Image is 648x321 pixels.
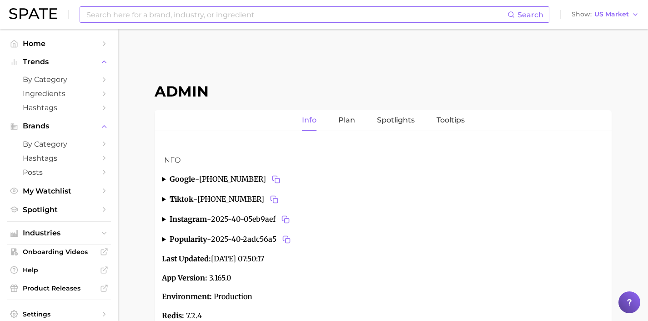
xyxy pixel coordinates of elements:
[162,193,604,206] summary: tiktok-[PHONE_NUMBER]Copy 2025-40-61104711 to clipboard
[594,12,629,17] span: US Market
[7,307,111,321] a: Settings
[170,214,207,224] strong: instagram
[211,213,292,226] span: 2025-40-05eb9aef
[23,75,95,84] span: by Category
[197,193,281,206] span: [PHONE_NUMBER]
[23,168,95,177] span: Posts
[193,194,197,204] span: -
[23,229,95,237] span: Industries
[23,140,95,148] span: by Category
[23,266,95,274] span: Help
[23,39,95,48] span: Home
[207,234,211,244] span: -
[302,110,316,131] a: Info
[162,291,604,303] p: Production
[170,174,195,183] strong: google
[338,110,355,131] a: Plan
[572,12,592,17] span: Show
[7,87,111,101] a: Ingredients
[377,110,415,131] a: Spotlights
[23,58,95,66] span: Trends
[569,9,641,20] button: ShowUS Market
[170,234,207,244] strong: popularity
[517,10,543,19] span: Search
[23,248,95,256] span: Onboarding Videos
[270,173,282,186] button: Copy 2025-40-61104711 to clipboard
[7,151,111,165] a: Hashtags
[7,245,111,259] a: Onboarding Videos
[279,213,292,226] button: Copy 2025-40-05eb9aef to clipboard
[85,7,507,22] input: Search here for a brand, industry, or ingredient
[162,272,604,284] p: 3.165.0
[162,253,604,265] p: [DATE] 07:50:17
[211,233,293,246] span: 2025-40-2adc56a5
[7,226,111,240] button: Industries
[162,273,207,282] strong: App Version:
[7,119,111,133] button: Brands
[23,187,95,195] span: My Watchlist
[162,155,604,166] h3: Info
[7,72,111,87] a: by Category
[7,263,111,277] a: Help
[162,254,211,263] strong: Last Updated:
[7,101,111,115] a: Hashtags
[162,173,604,186] summary: google-[PHONE_NUMBER]Copy 2025-40-61104711 to clipboard
[23,284,95,292] span: Product Releases
[162,213,604,226] summary: instagram-2025-40-05eb9aefCopy 2025-40-05eb9aef to clipboard
[437,110,465,131] a: Tooltips
[7,184,111,198] a: My Watchlist
[162,311,184,320] strong: Redis:
[7,36,111,51] a: Home
[7,137,111,151] a: by Category
[195,174,199,183] span: -
[23,154,95,163] span: Hashtags
[170,194,193,204] strong: tiktok
[162,233,604,246] summary: popularity-2025-40-2adc56a5Copy 2025-40-2adc56a5 to clipboard
[23,122,95,130] span: Brands
[162,292,212,301] strong: Environment:
[199,173,282,186] span: [PHONE_NUMBER]
[7,55,111,69] button: Trends
[207,214,211,224] span: -
[23,310,95,318] span: Settings
[7,165,111,179] a: Posts
[268,193,281,206] button: Copy 2025-40-61104711 to clipboard
[23,89,95,98] span: Ingredients
[23,205,95,214] span: Spotlight
[9,8,57,19] img: SPATE
[7,281,111,295] a: Product Releases
[155,82,612,100] h1: Admin
[23,103,95,112] span: Hashtags
[7,203,111,217] a: Spotlight
[280,233,293,246] button: Copy 2025-40-2adc56a5 to clipboard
